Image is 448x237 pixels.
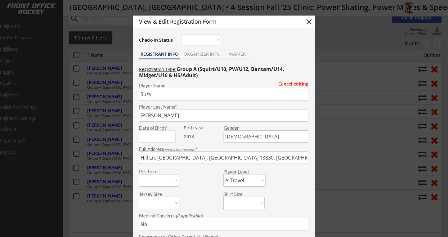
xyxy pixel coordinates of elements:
div: 2018 [184,133,223,140]
u: Registration Type: [139,66,177,72]
div: WAIVER [224,52,251,56]
div: ORGANIZER INFO [180,52,224,56]
div: Shirt Size [223,192,255,197]
input: Allergies, injuries, etc. [139,218,308,230]
div: Player Last Name [139,105,308,109]
div: Check-In Status [139,38,174,42]
strong: Group A (Squirt/U10, PW/U12, Bantam/U14, Midget/U16 & HS/Adult) [139,66,285,78]
div: Full Address [139,147,308,151]
em: (if applicable) [176,213,203,218]
em: street & city necessary [164,148,195,151]
div: Medical Concerns [139,213,308,218]
div: We are transitioning the system to collect and store date of birth instead of just birth year to ... [184,126,222,130]
div: Date of Birth [139,126,179,130]
div: Player Level [223,170,266,174]
input: Street, City, Province/State [139,151,308,164]
div: Jersey Size [139,192,171,197]
div: Cancel editing [278,82,308,86]
button: close [304,17,314,26]
div: Player Name [139,83,308,88]
div: REGISTRANT INFO [139,52,180,56]
div: View & Edit Registration Form [139,19,293,24]
div: Position [139,169,171,174]
div: Birth year [184,126,222,130]
div: Gender [224,126,308,130]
